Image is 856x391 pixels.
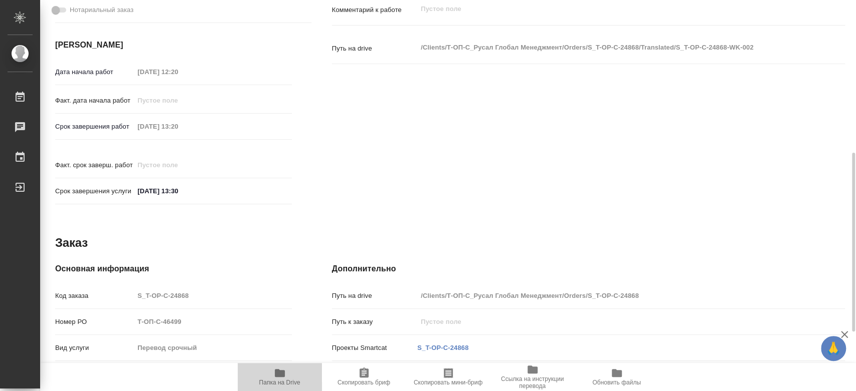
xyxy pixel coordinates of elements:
p: Проекты Smartcat [332,343,418,353]
button: Скопировать мини-бриф [406,363,490,391]
p: Путь к заказу [332,317,418,327]
span: Ссылка на инструкции перевода [496,375,569,389]
span: 🙏 [825,338,842,359]
span: Скопировать мини-бриф [414,379,482,386]
span: Папка на Drive [259,379,300,386]
button: Обновить файлы [575,363,659,391]
h4: Дополнительно [332,263,845,275]
input: Пустое поле [417,288,802,303]
input: Пустое поле [134,288,291,303]
input: Пустое поле [134,158,222,172]
input: ✎ Введи что-нибудь [134,184,222,198]
p: Факт. срок заверш. работ [55,160,134,170]
input: Пустое поле [134,93,222,108]
textarea: /Clients/Т-ОП-С_Русал Глобал Менеджмент/Orders/S_T-OP-C-24868/Translated/S_T-OP-C-24868-WK-002 [417,39,802,56]
p: Путь на drive [332,291,418,301]
p: Дата начала работ [55,67,134,77]
input: Пустое поле [134,119,222,134]
button: Папка на Drive [238,363,322,391]
p: Факт. дата начала работ [55,96,134,106]
input: Пустое поле [134,340,291,355]
p: Вид услуги [55,343,134,353]
p: Срок завершения услуги [55,186,134,196]
button: Скопировать бриф [322,363,406,391]
h2: Заказ [55,235,88,251]
h4: [PERSON_NAME] [55,39,292,51]
p: Номер РО [55,317,134,327]
p: Срок завершения работ [55,122,134,132]
input: Пустое поле [134,314,291,329]
a: S_T-OP-C-24868 [417,344,468,351]
input: Пустое поле [134,65,222,79]
button: Ссылка на инструкции перевода [490,363,575,391]
span: Нотариальный заказ [70,5,133,15]
span: Обновить файлы [592,379,641,386]
button: 🙏 [821,336,846,361]
p: Путь на drive [332,44,418,54]
input: Пустое поле [417,314,802,329]
span: Скопировать бриф [337,379,390,386]
p: Код заказа [55,291,134,301]
p: Комментарий к работе [332,5,418,15]
h4: Основная информация [55,263,292,275]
